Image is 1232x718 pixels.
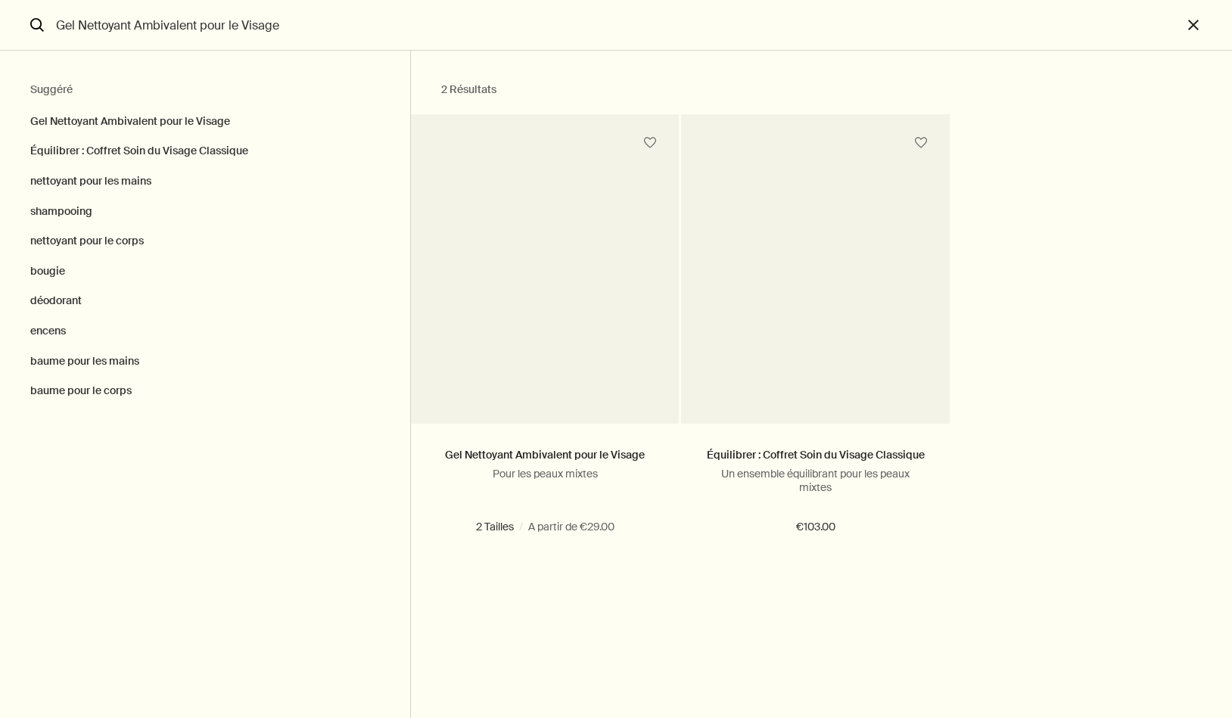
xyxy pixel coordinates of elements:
[528,545,614,564] span: €21.50 par 100 ml
[565,520,608,533] span: 100 mL
[907,129,935,157] button: Placer sur l'étagère
[518,545,522,564] span: /
[491,520,537,533] span: 200 mL
[704,467,927,494] p: Un ensemble équilibrant pour les peaux mixtes
[796,518,835,536] span: €103.00
[636,129,664,157] button: Placer sur l'étagère
[445,448,645,462] a: Gel Nettoyant Ambivalent pour le Visage
[434,467,657,480] p: Pour les peaux mixtes
[441,81,986,99] h2: 2 Résultats
[30,81,380,99] h2: Suggéré
[707,448,925,462] a: Équilibrer : Coffret Soin du Visage Classique
[477,545,512,564] span: €43.00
